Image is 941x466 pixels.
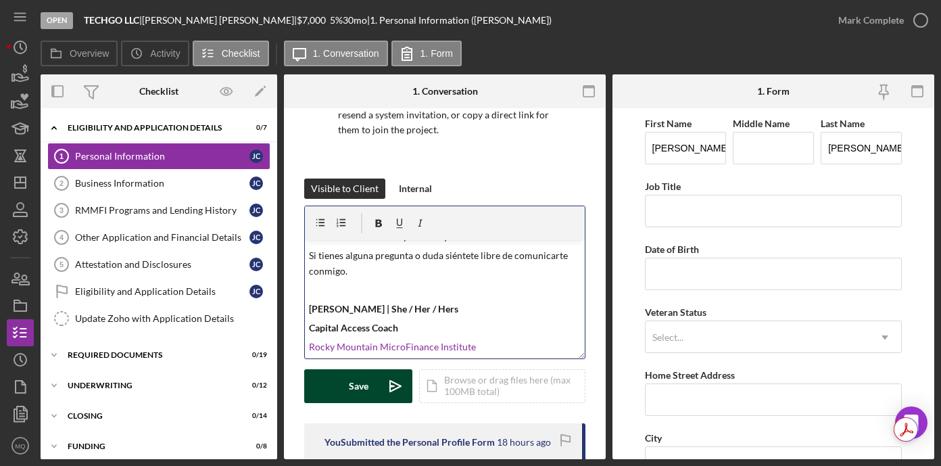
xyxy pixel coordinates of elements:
div: J C [249,177,263,190]
div: Attestation and Disclosures [75,259,249,270]
div: J C [249,149,263,163]
label: 1. Conversation [313,48,379,59]
tspan: 5 [59,260,64,269]
button: Activity [121,41,189,66]
div: Checklist [139,86,178,97]
label: Overview [70,48,109,59]
text: MQ [15,442,25,450]
a: 5Attestation and DisclosuresJC [47,251,270,278]
div: 0 / 12 [243,381,267,390]
a: 2Business InformationJC [47,170,270,197]
button: Overview [41,41,118,66]
span: $7,000 [297,14,326,26]
div: CLOSING [68,412,233,420]
label: Middle Name [733,118,790,129]
div: 0 / 14 [243,412,267,420]
tspan: 3 [59,206,64,214]
div: Business Information [75,178,249,189]
div: [PERSON_NAME] [PERSON_NAME] | [142,15,297,26]
div: 1. Form [757,86,790,97]
div: Eligibility and Application Details [68,124,233,132]
time: 2025-09-08 22:20 [497,437,551,448]
div: Save [349,369,368,403]
tspan: 2 [59,179,64,187]
tspan: 1 [59,152,64,160]
a: 1Personal InformationJC [47,143,270,170]
div: Select... [652,332,683,343]
div: UNDERWRITING [68,381,233,390]
label: Activity [150,48,180,59]
div: RMMFI Programs and Lending History [75,205,249,216]
strong: Capital Access Coach [309,322,398,333]
a: 4Other Application and Financial DetailsJC [47,224,270,251]
strong: [PERSON_NAME] | She / Her / Hers [309,303,458,314]
div: Personal Information [75,151,249,162]
div: FUNDING [68,442,233,450]
div: Open Intercom Messenger [895,406,927,439]
div: Visible to Client [311,179,379,199]
div: REQUIRED DOCUMENTS [68,351,233,359]
button: MQ [7,432,34,459]
div: Internal [399,179,432,199]
div: 1. Conversation [412,86,478,97]
div: | 1. Personal Information ([PERSON_NAME]) [367,15,552,26]
p: Si tienes alguna pregunta o duda siéntete libre de comunicarte conmigo. [309,248,581,279]
button: Visible to Client [304,179,385,199]
a: Rocky Mountain MicroFinance Institute [309,341,476,352]
div: J C [249,285,263,298]
div: | [84,15,142,26]
div: Mark Complete [838,7,904,34]
button: 1. Conversation [284,41,388,66]
button: Checklist [193,41,269,66]
label: Job Title [645,181,681,192]
a: 3RMMFI Programs and Lending HistoryJC [47,197,270,224]
div: J C [249,204,263,217]
div: Eligibility and Application Details [75,286,249,297]
a: Update Zoho with Application Details [47,305,270,332]
div: Other Application and Financial Details [75,232,249,243]
div: J C [249,231,263,244]
button: Internal [392,179,439,199]
label: City [645,432,662,444]
label: First Name [645,118,692,129]
tspan: 4 [59,233,64,241]
div: J C [249,258,263,271]
div: 0 / 19 [243,351,267,359]
b: TECHGO LLC [84,14,139,26]
label: 1. Form [420,48,453,59]
div: Update Zoho with Application Details [75,313,270,324]
div: 5 % [330,15,343,26]
button: Save [304,369,412,403]
button: Mark Complete [825,7,934,34]
a: Eligibility and Application DetailsJC [47,278,270,305]
div: 0 / 8 [243,442,267,450]
label: Last Name [821,118,865,129]
label: Home Street Address [645,369,735,381]
div: 0 / 7 [243,124,267,132]
div: 30 mo [343,15,367,26]
button: 1. Form [391,41,462,66]
div: You Submitted the Personal Profile Form [324,437,495,448]
label: Date of Birth [645,243,699,255]
div: Open [41,12,73,29]
label: Checklist [222,48,260,59]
